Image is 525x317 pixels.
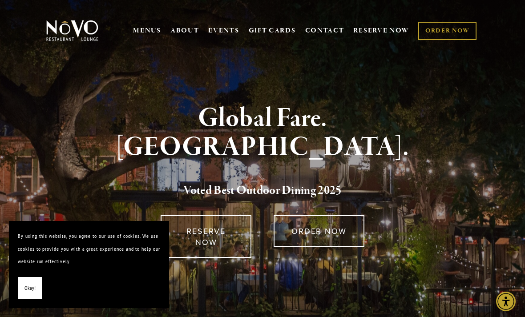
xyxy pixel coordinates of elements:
a: GIFT CARDS [249,22,296,39]
p: By using this website, you agree to our use of cookies. We use cookies to provide you with a grea... [18,230,160,268]
div: Accessibility Menu [496,292,516,311]
section: Cookie banner [9,221,169,308]
a: CONTACT [305,22,344,39]
a: EVENTS [208,26,239,35]
strong: Global Fare. [GEOGRAPHIC_DATA]. [116,101,409,164]
a: RESERVE NOW [353,22,409,39]
h2: 5 [58,181,468,200]
a: RESERVE NOW [161,215,251,258]
button: Okay! [18,277,42,300]
a: ORDER NOW [418,22,477,40]
a: MENUS [133,26,161,35]
img: Novo Restaurant &amp; Lounge [44,20,100,42]
a: ABOUT [170,26,199,35]
a: ORDER NOW [274,215,364,247]
span: Okay! [24,282,36,295]
a: Voted Best Outdoor Dining 202 [183,183,335,200]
